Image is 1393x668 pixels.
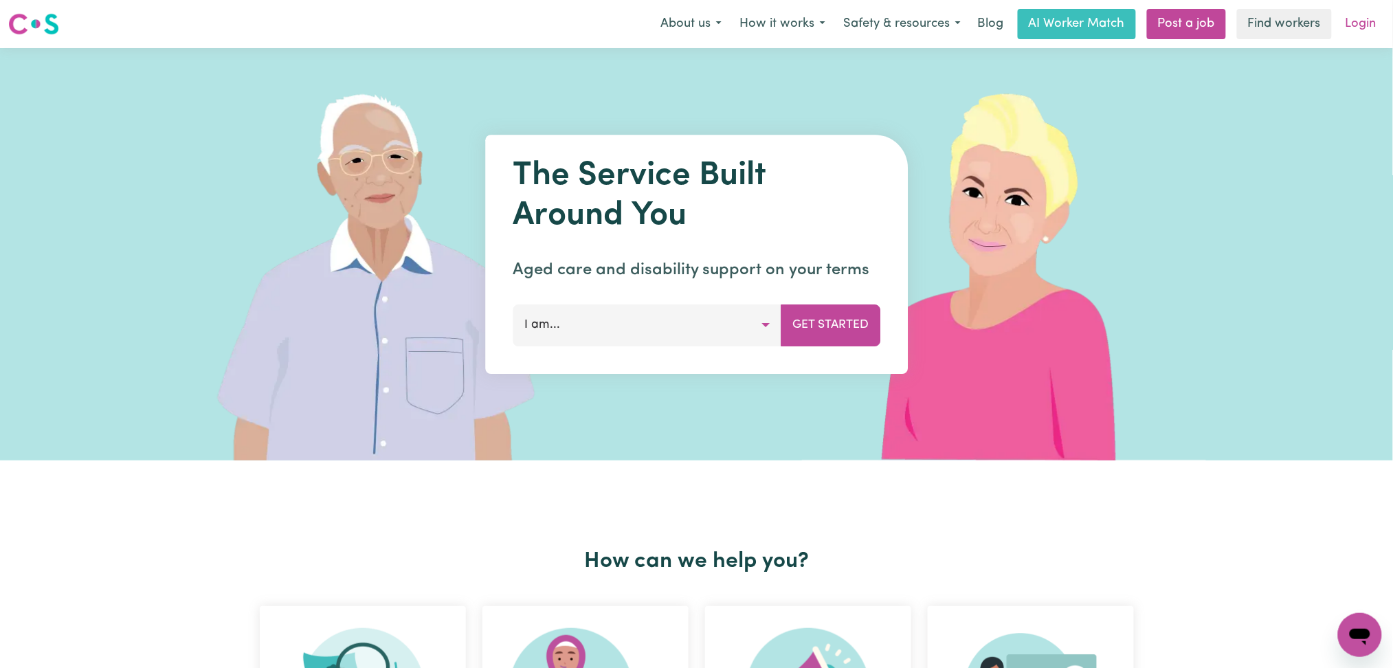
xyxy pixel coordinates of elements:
[513,258,880,282] p: Aged care and disability support on your terms
[8,8,59,40] a: Careseekers logo
[970,9,1012,39] a: Blog
[781,304,880,346] button: Get Started
[513,157,880,236] h1: The Service Built Around You
[651,10,731,38] button: About us
[1237,9,1332,39] a: Find workers
[1147,9,1226,39] a: Post a job
[252,548,1142,575] h2: How can we help you?
[1338,613,1382,657] iframe: Button to launch messaging window
[513,304,781,346] button: I am...
[1337,9,1385,39] a: Login
[834,10,970,38] button: Safety & resources
[8,12,59,36] img: Careseekers logo
[731,10,834,38] button: How it works
[1018,9,1136,39] a: AI Worker Match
